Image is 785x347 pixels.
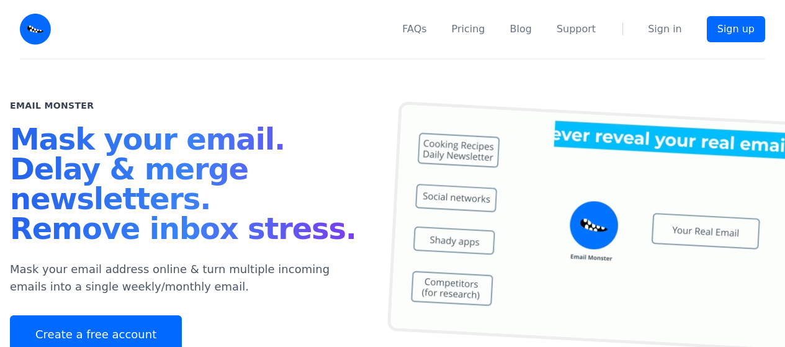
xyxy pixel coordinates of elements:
img: Email Monster [20,14,51,45]
a: Pricing [452,22,485,37]
p: Mask your email address online & turn multiple incoming emails into a single weekly/monthly email. [10,261,363,295]
a: Sign up [707,16,765,42]
a: Sign in [648,22,682,37]
h2: Email Monster [10,99,94,112]
a: FAQs [402,22,426,37]
a: Blog [510,22,532,37]
h1: Mask your email. Delay & merge newsletters. Remove inbox stress. [10,124,363,248]
a: Support [557,22,596,37]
